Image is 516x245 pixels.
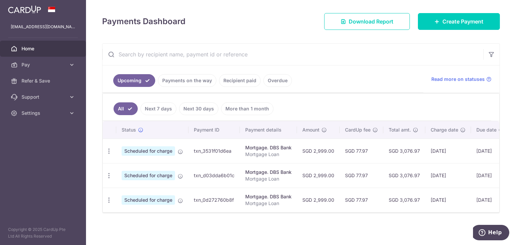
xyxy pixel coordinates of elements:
div: Mortgage. DBS Bank [245,193,292,200]
h4: Payments Dashboard [102,15,185,28]
td: [DATE] [471,139,509,163]
span: Scheduled for charge [122,171,175,180]
img: CardUp [8,5,41,13]
td: txn_0d272760b8f [188,188,240,212]
span: Charge date [431,127,458,133]
a: Payments on the way [158,74,216,87]
td: SGD 3,076.97 [383,139,425,163]
a: Read more on statuses [431,76,491,83]
td: [DATE] [471,163,509,188]
span: Create Payment [442,17,483,26]
p: Mortgage Loan [245,200,292,207]
td: [DATE] [471,188,509,212]
p: [EMAIL_ADDRESS][DOMAIN_NAME] [11,23,75,30]
div: Mortgage. DBS Bank [245,144,292,151]
a: Upcoming [113,74,155,87]
td: [DATE] [425,139,471,163]
span: Scheduled for charge [122,195,175,205]
span: Download Report [349,17,393,26]
td: SGD 2,999.00 [297,163,340,188]
td: txn_d03dda6b01c [188,163,240,188]
span: CardUp fee [345,127,371,133]
span: Settings [21,110,66,116]
span: Home [21,45,66,52]
input: Search by recipient name, payment id or reference [102,44,483,65]
th: Payment details [240,121,297,139]
a: Next 30 days [179,102,218,115]
span: Due date [476,127,497,133]
td: SGD 3,076.97 [383,188,425,212]
td: [DATE] [425,163,471,188]
a: More than 1 month [221,102,273,115]
span: Status [122,127,136,133]
div: Mortgage. DBS Bank [245,169,292,176]
a: All [114,102,138,115]
td: SGD 2,999.00 [297,188,340,212]
span: Scheduled for charge [122,146,175,156]
span: Read more on statuses [431,76,485,83]
td: [DATE] [425,188,471,212]
p: Mortgage Loan [245,176,292,182]
span: Support [21,94,66,100]
th: Payment ID [188,121,240,139]
td: txn_3531f01d6ea [188,139,240,163]
a: Create Payment [418,13,500,30]
td: SGD 77.97 [340,139,383,163]
a: Overdue [263,74,292,87]
a: Download Report [324,13,410,30]
p: Mortgage Loan [245,151,292,158]
a: Recipient paid [219,74,261,87]
td: SGD 77.97 [340,163,383,188]
iframe: Opens a widget where you can find more information [473,225,509,242]
td: SGD 3,076.97 [383,163,425,188]
a: Next 7 days [140,102,176,115]
span: Pay [21,61,66,68]
span: Refer & Save [21,78,66,84]
td: SGD 77.97 [340,188,383,212]
span: Amount [302,127,319,133]
td: SGD 2,999.00 [297,139,340,163]
span: Total amt. [389,127,411,133]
